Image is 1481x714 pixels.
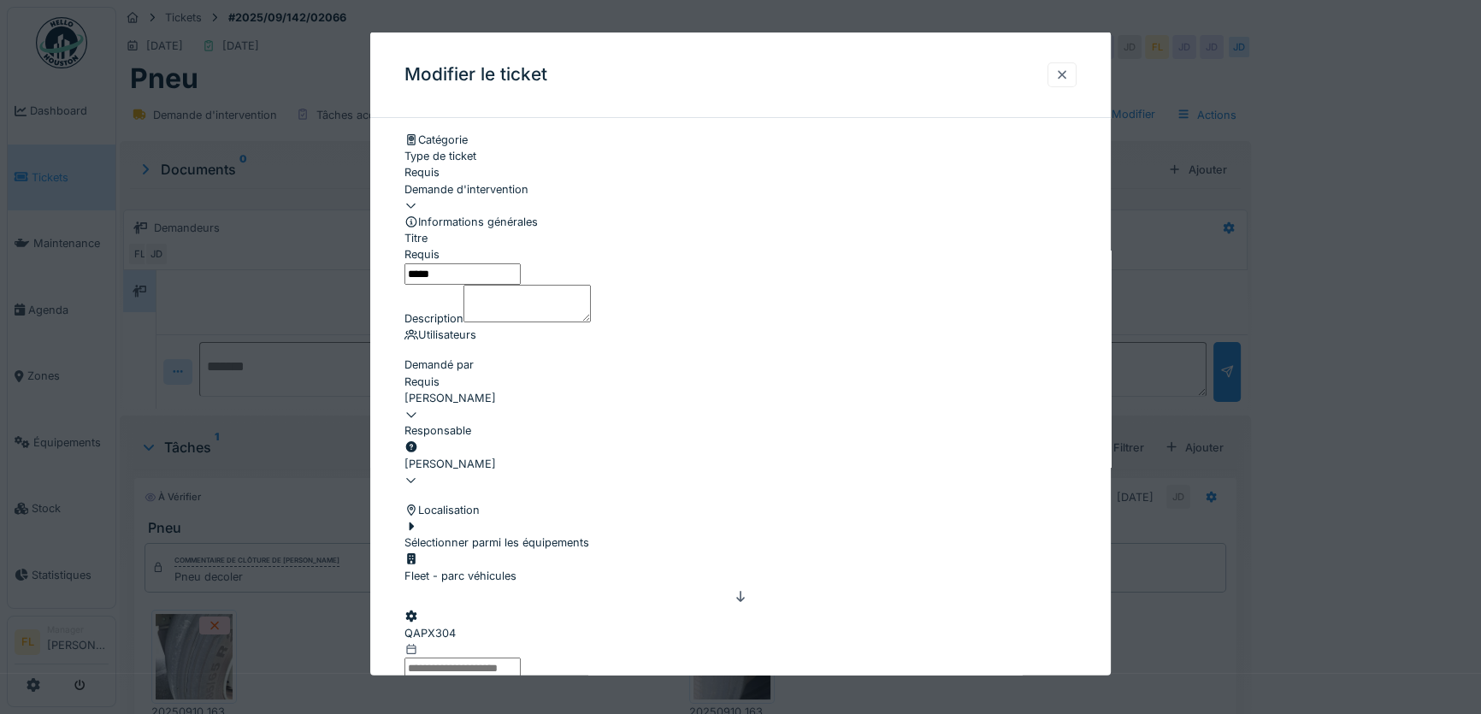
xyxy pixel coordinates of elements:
div: Fleet - parc véhicules [404,567,516,583]
div: Demande d'intervention [404,180,1077,197]
label: Description [404,310,463,327]
label: Demandé par [404,357,474,373]
div: [PERSON_NAME] [404,455,1077,471]
div: Utilisateurs [404,327,1077,343]
label: Titre [404,230,428,246]
div: Requis [404,164,1077,180]
div: Requis [404,373,1077,389]
div: Sélectionner parmi les équipements [404,518,589,551]
h3: Modifier le ticket [404,64,547,86]
div: Localisation [404,502,1077,518]
div: Catégorie [404,132,1077,148]
label: Type de ticket [404,148,476,164]
div: Requis [404,246,1077,263]
label: Responsable [404,422,471,439]
div: Informations générales [404,214,1077,230]
div: [PERSON_NAME] [404,389,1077,405]
div: QAPX304 [404,624,456,640]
